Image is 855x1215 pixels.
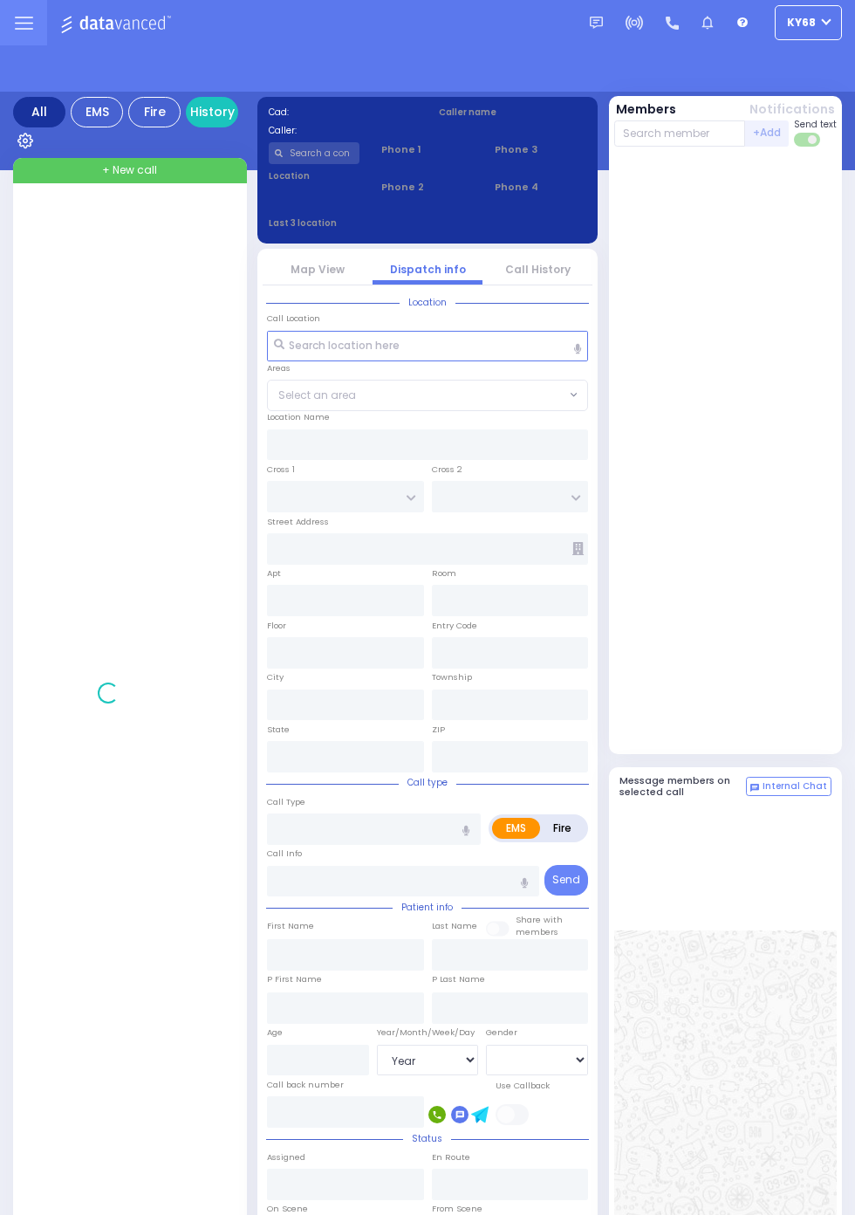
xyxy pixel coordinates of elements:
[267,312,320,325] label: Call Location
[590,17,603,30] img: message.svg
[267,1151,305,1164] label: Assigned
[496,1080,550,1092] label: Use Callback
[749,100,835,119] button: Notifications
[495,142,586,157] span: Phone 3
[267,671,284,683] label: City
[267,973,322,985] label: P First Name
[432,1151,470,1164] label: En Route
[60,12,176,34] img: Logo
[400,296,455,309] span: Location
[128,97,181,127] div: Fire
[390,262,466,277] a: Dispatch info
[278,388,356,403] span: Select an area
[267,724,290,736] label: State
[516,926,558,937] span: members
[381,180,473,195] span: Phone 2
[381,142,473,157] span: Phone 1
[432,620,477,632] label: Entry Code
[267,411,330,423] label: Location Name
[572,542,584,555] span: Other building occupants
[267,516,329,528] label: Street Address
[495,180,586,195] span: Phone 4
[267,620,286,632] label: Floor
[269,169,360,182] label: Location
[432,973,485,985] label: P Last Name
[746,777,831,796] button: Internal Chat
[432,1203,482,1215] label: From Scene
[269,106,417,119] label: Cad:
[267,920,314,932] label: First Name
[269,216,428,230] label: Last 3 location
[267,463,295,476] label: Cross 1
[794,118,837,131] span: Send text
[267,1026,283,1039] label: Age
[787,15,816,31] span: ky68
[267,1079,344,1091] label: Call back number
[763,780,827,793] span: Internal Chat
[432,920,477,932] label: Last Name
[267,331,588,362] input: Search location here
[291,262,345,277] a: Map View
[267,796,305,808] label: Call Type
[794,131,822,148] label: Turn off text
[544,865,588,896] button: Send
[486,1026,517,1039] label: Gender
[505,262,571,277] a: Call History
[267,362,291,374] label: Areas
[614,120,746,147] input: Search member
[269,124,417,137] label: Caller:
[492,818,540,839] label: EMS
[393,901,462,914] span: Patient info
[619,775,747,798] h5: Message members on selected call
[267,848,302,860] label: Call Info
[432,463,462,476] label: Cross 2
[432,567,456,580] label: Room
[71,97,123,127] div: EMS
[399,776,456,789] span: Call type
[775,5,842,40] button: ky68
[750,784,759,793] img: comment-alt.png
[267,1203,308,1215] label: On Scene
[616,100,676,119] button: Members
[377,1026,479,1039] div: Year/Month/Week/Day
[186,97,238,127] a: History
[439,106,587,119] label: Caller name
[13,97,65,127] div: All
[516,914,563,925] small: Share with
[432,671,472,683] label: Township
[269,142,360,164] input: Search a contact
[432,724,445,736] label: ZIP
[102,162,157,178] span: + New call
[539,818,585,839] label: Fire
[267,567,281,580] label: Apt
[403,1132,451,1145] span: Status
